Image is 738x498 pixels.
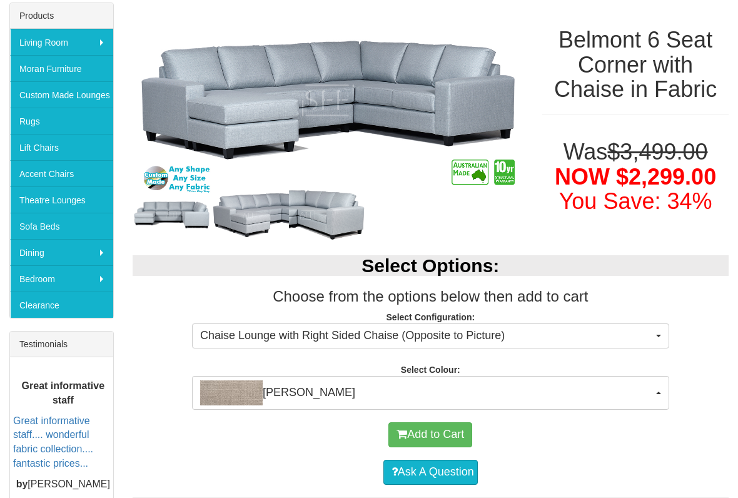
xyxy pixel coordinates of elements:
[22,380,104,405] b: Great informative staff
[10,29,113,55] a: Living Room
[10,160,113,186] a: Accent Chairs
[10,186,113,213] a: Theatre Lounges
[192,376,669,410] button: Deja Latte[PERSON_NAME]
[200,380,653,405] span: [PERSON_NAME]
[10,81,113,108] a: Custom Made Lounges
[10,213,113,239] a: Sofa Beds
[542,28,729,102] h1: Belmont 6 Seat Corner with Chaise in Fabric
[133,288,729,305] h3: Choose from the options below then add to cart
[10,292,113,318] a: Clearance
[607,139,707,165] del: $3,499.00
[10,332,113,357] div: Testimonials
[200,380,263,405] img: Deja Latte
[401,365,460,375] strong: Select Colour:
[559,188,712,214] font: You Save: 34%
[10,55,113,81] a: Moran Furniture
[13,477,113,492] p: [PERSON_NAME]
[387,312,475,322] strong: Select Configuration:
[10,108,113,134] a: Rugs
[192,323,669,348] button: Chaise Lounge with Right Sided Chaise (Opposite to Picture)
[10,239,113,265] a: Dining
[200,328,653,344] span: Chaise Lounge with Right Sided Chaise (Opposite to Picture)
[361,255,499,276] b: Select Options:
[10,134,113,160] a: Lift Chairs
[16,479,28,489] b: by
[10,3,113,29] div: Products
[388,422,472,447] button: Add to Cart
[555,164,716,190] span: NOW $2,299.00
[383,460,478,485] a: Ask A Question
[13,415,93,469] a: Great informative staff.... wonderful fabric collection.... fantastic prices...
[542,140,729,214] h1: Was
[10,265,113,292] a: Bedroom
